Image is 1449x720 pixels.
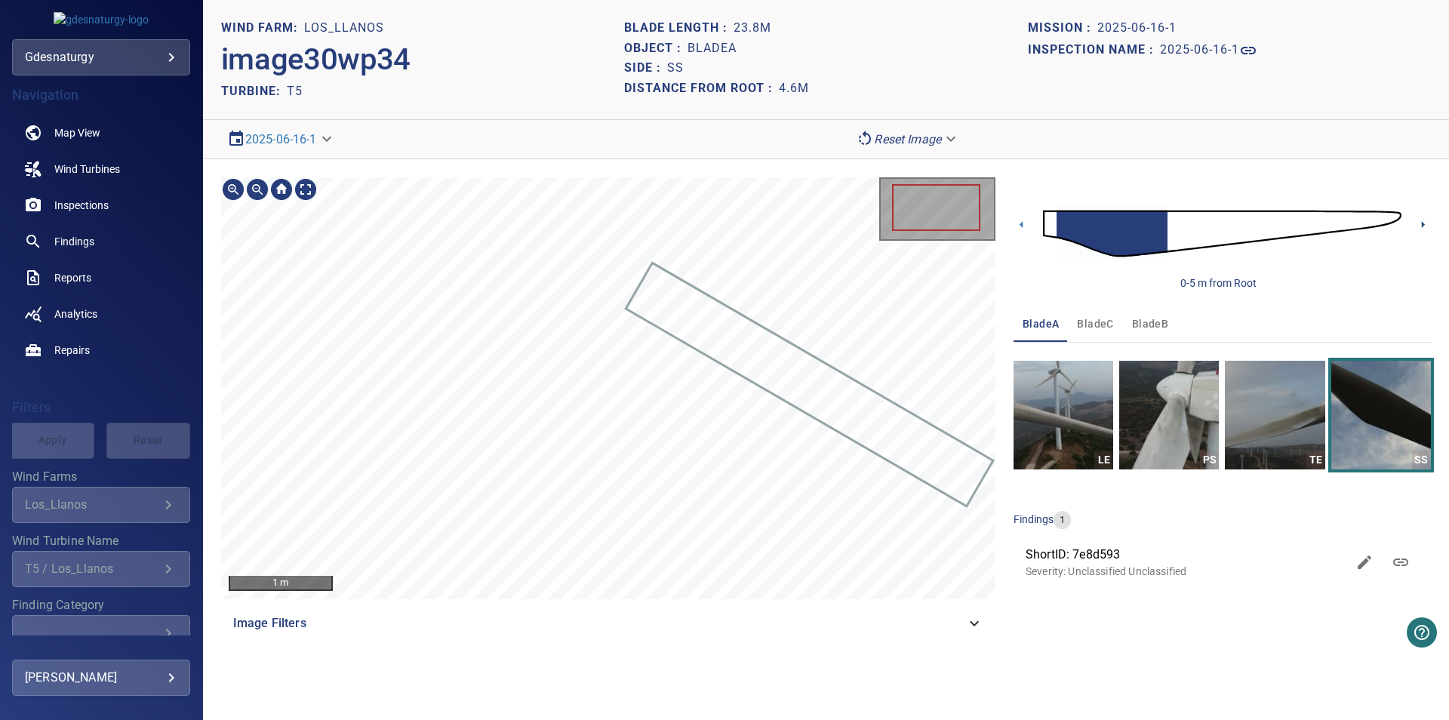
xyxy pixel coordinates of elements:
[12,296,190,332] a: analytics noActive
[54,343,90,358] span: Repairs
[1043,190,1401,277] img: d
[54,270,91,285] span: Reports
[1028,21,1097,35] h1: Mission :
[1160,42,1257,60] a: 2025-06-16-1
[1180,275,1257,291] div: 0-5 m from Root
[12,400,190,415] h4: Filters
[1028,43,1160,57] h1: Inspection name :
[221,21,304,35] h1: WIND FARM:
[624,61,667,75] h1: Side :
[1077,315,1113,334] span: bladeC
[1014,513,1054,525] span: findings
[25,562,159,576] div: T5 / Los_Llanos
[1200,451,1219,469] div: PS
[1412,451,1431,469] div: SS
[233,614,965,632] span: Image Filters
[12,39,190,75] div: gdesnaturgy
[12,332,190,368] a: repairs noActive
[221,605,995,642] div: Image Filters
[1023,315,1059,334] span: bladeA
[624,21,734,35] h1: Blade length :
[221,84,287,98] h2: TURBINE:
[12,535,190,547] label: Wind Turbine Name
[1026,564,1346,579] p: Severity: Unclassified Unclassified
[12,615,190,651] div: Finding Category
[1132,315,1168,334] span: bladeB
[12,487,190,523] div: Wind Farms
[12,471,190,483] label: Wind Farms
[54,12,149,27] img: gdesnaturgy-logo
[12,88,190,103] h4: Navigation
[1097,21,1177,35] h1: 2025-06-16-1
[1331,361,1431,469] a: SS
[1306,451,1325,469] div: TE
[294,177,318,202] div: Toggle full page
[1160,43,1239,57] h1: 2025-06-16-1
[221,42,411,78] h2: image30wp34
[54,198,109,213] span: Inspections
[12,551,190,587] div: Wind Turbine Name
[25,45,177,69] div: gdesnaturgy
[12,599,190,611] label: Finding Category
[1026,546,1346,564] span: ShortID: 7e8d593
[54,306,97,322] span: Analytics
[1225,361,1324,469] a: TE
[688,42,737,56] h1: bladeA
[245,177,269,202] div: Zoom out
[221,126,341,152] div: 2025-06-16-1
[850,126,965,152] div: Reset Image
[245,132,317,146] a: 2025-06-16-1
[734,21,771,35] h1: 23.8m
[667,61,684,75] h1: SS
[12,260,190,296] a: reports noActive
[624,82,779,96] h1: Distance from root :
[12,223,190,260] a: findings noActive
[54,162,120,177] span: Wind Turbines
[304,21,384,35] h1: Los_Llanos
[269,177,294,202] div: Go home
[12,115,190,151] a: map noActive
[25,497,159,512] div: Los_Llanos
[779,82,809,96] h1: 4.6m
[287,84,303,98] h2: T5
[12,187,190,223] a: inspections noActive
[54,234,94,249] span: Findings
[1054,513,1071,528] span: 1
[54,125,100,140] span: Map View
[1119,361,1219,469] a: PS
[624,42,688,56] h1: Object :
[12,151,190,187] a: windturbines noActive
[1014,361,1113,469] a: LE
[874,132,941,146] em: Reset Image
[1094,451,1113,469] div: LE
[221,177,245,202] div: Zoom in
[25,666,177,690] div: [PERSON_NAME]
